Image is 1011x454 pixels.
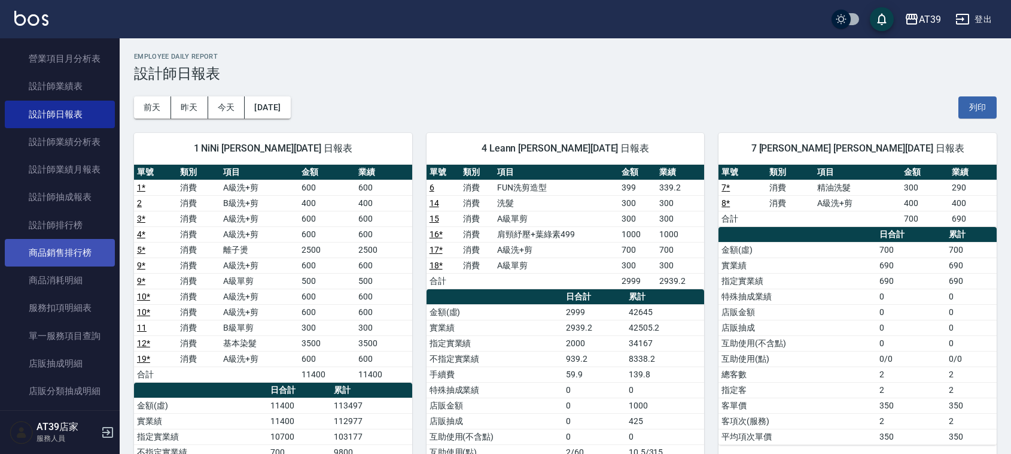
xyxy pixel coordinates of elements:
td: 客單價 [718,398,876,413]
td: 0 [946,289,997,304]
td: 0 [946,335,997,351]
img: Person [10,420,34,444]
td: 0 [563,398,625,413]
td: 290 [949,180,997,195]
td: 339.2 [656,180,704,195]
td: 600 [299,351,355,367]
th: 業績 [355,165,412,180]
div: AT39 [919,12,941,27]
td: 600 [355,211,412,226]
td: 600 [355,180,412,195]
td: 2939.2 [563,320,625,335]
td: 店販金額 [427,398,564,413]
a: 服務扣項明細表 [5,294,115,322]
td: 2939.2 [656,273,704,289]
a: 11 [137,323,147,332]
td: 合計 [134,367,177,382]
td: 2500 [355,242,412,258]
td: 消費 [460,211,494,226]
td: 0 [876,320,946,335]
td: 離子燙 [220,242,299,258]
td: 特殊抽成業績 [718,289,876,304]
td: 0 [876,289,946,304]
td: 店販金額 [718,304,876,320]
td: A級單剪 [494,211,619,226]
td: 350 [876,398,946,413]
button: 今天 [208,96,245,119]
td: 消費 [177,180,220,195]
td: 消費 [766,180,814,195]
td: 700 [876,242,946,258]
td: 2 [946,382,997,398]
td: 互助使用(不含點) [718,335,876,351]
td: 實業績 [134,413,267,429]
td: 8338.2 [626,351,705,367]
a: 營業項目月分析表 [5,45,115,72]
td: 690 [876,273,946,289]
span: 7 [PERSON_NAME] [PERSON_NAME][DATE] 日報表 [733,143,982,155]
td: A級洗+剪 [220,258,299,273]
td: 消費 [177,304,220,320]
th: 單號 [427,165,461,180]
td: 0/0 [876,351,946,367]
td: 2500 [299,242,355,258]
td: 700 [656,242,704,258]
td: 金額(虛) [718,242,876,258]
td: 0 [563,382,625,398]
td: 350 [946,429,997,444]
th: 項目 [814,165,901,180]
td: A級洗+剪 [220,180,299,195]
h5: AT39店家 [36,421,98,433]
td: 113497 [331,398,412,413]
td: 0 [626,429,705,444]
td: 0 [563,413,625,429]
td: 500 [355,273,412,289]
td: 消費 [177,226,220,242]
td: 實業績 [718,258,876,273]
td: 42645 [626,304,705,320]
a: 顧客入金餘額表 [5,405,115,432]
td: 消費 [766,195,814,211]
th: 類別 [766,165,814,180]
td: 300 [656,258,704,273]
td: 2 [946,367,997,382]
td: 103177 [331,429,412,444]
span: 4 Leann [PERSON_NAME][DATE] 日報表 [441,143,690,155]
td: 600 [299,304,355,320]
td: 1000 [626,398,705,413]
td: 洗髮 [494,195,619,211]
td: 300 [619,258,656,273]
td: A級洗+剪 [814,195,901,211]
td: 消費 [177,242,220,258]
h2: Employee Daily Report [134,53,997,60]
a: 店販分類抽成明細 [5,377,115,405]
th: 業績 [656,165,704,180]
td: 1000 [656,226,704,242]
th: 累計 [946,227,997,243]
td: 300 [901,180,949,195]
td: 0 [563,429,625,444]
td: 139.8 [626,367,705,382]
td: 店販抽成 [427,413,564,429]
td: 0 [946,304,997,320]
td: 400 [949,195,997,211]
a: 單一服務項目查詢 [5,322,115,350]
td: 600 [355,226,412,242]
td: 基本染髮 [220,335,299,351]
td: 消費 [177,320,220,335]
a: 6 [430,183,434,192]
td: B級洗+剪 [220,195,299,211]
td: 500 [299,273,355,289]
a: 設計師業績分析表 [5,128,115,156]
a: 店販抽成明細 [5,350,115,377]
td: 350 [876,429,946,444]
td: 300 [355,320,412,335]
a: 設計師日報表 [5,101,115,128]
span: 1 NiNi [PERSON_NAME][DATE] 日報表 [148,143,398,155]
td: 1000 [619,226,656,242]
td: 300 [619,195,656,211]
th: 金額 [619,165,656,180]
th: 日合計 [267,383,331,398]
td: 300 [656,211,704,226]
td: 消費 [177,211,220,226]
